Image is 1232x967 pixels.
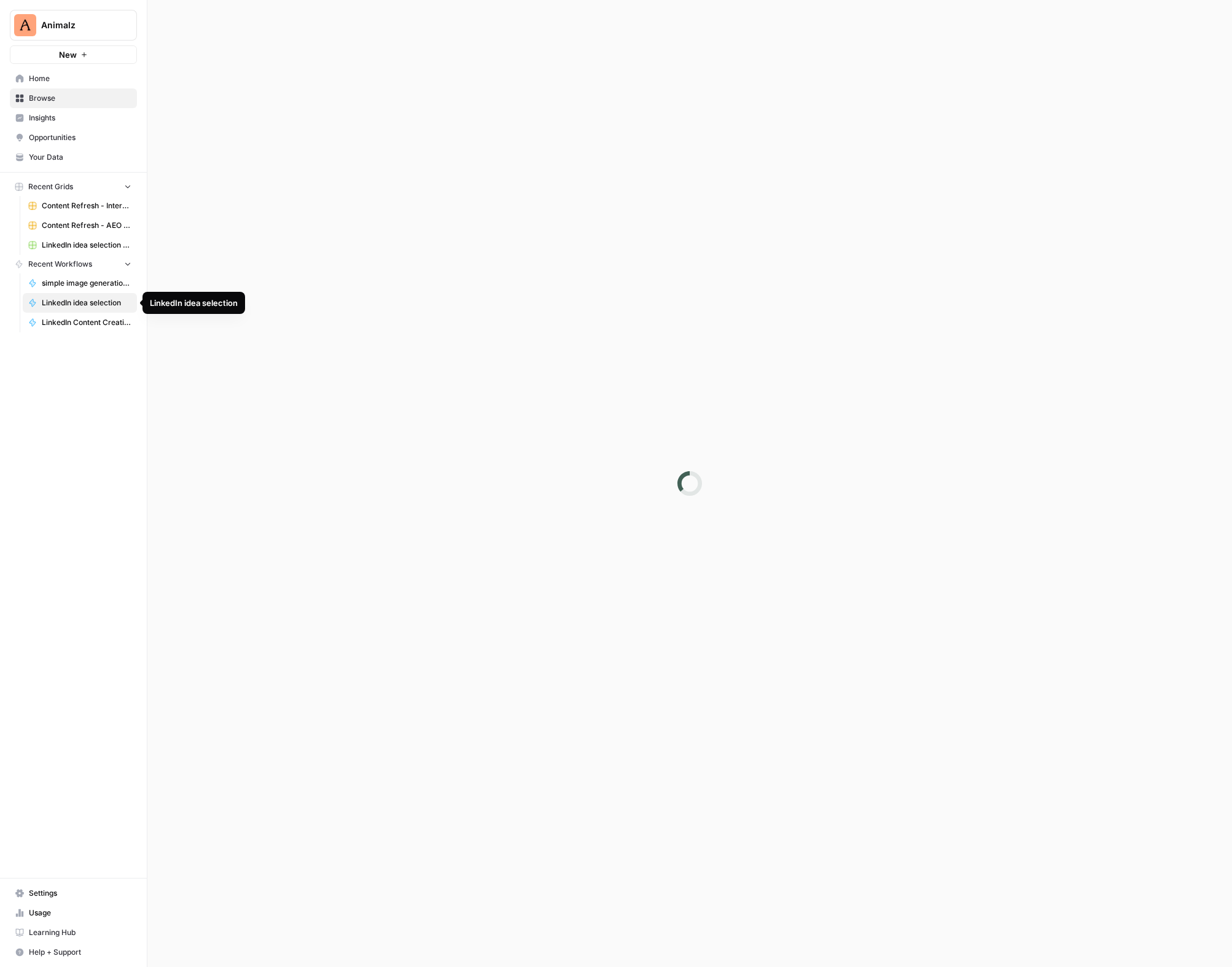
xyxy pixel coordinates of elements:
[29,132,131,143] span: Opportunities
[10,255,137,273] button: Recent Workflows
[10,178,137,196] button: Recent Grids
[14,14,36,36] img: Animalz Logo
[42,220,131,231] span: Content Refresh - AEO and Keyword improvements
[59,49,77,61] span: New
[42,278,131,289] span: simple image generation nano + gpt
[10,108,137,128] a: Insights
[29,112,131,123] span: Insights
[10,10,137,41] button: Workspace: Animalz
[41,19,115,31] span: Animalz
[10,923,137,942] a: Learning Hub
[10,147,137,167] a: Your Data
[10,942,137,962] button: Help + Support
[10,883,137,903] a: Settings
[28,259,92,270] span: Recent Workflows
[23,216,137,235] a: Content Refresh - AEO and Keyword improvements
[29,152,131,163] span: Your Data
[29,73,131,84] span: Home
[42,297,131,308] span: LinkedIn idea selection
[23,273,137,293] a: simple image generation nano + gpt
[10,88,137,108] a: Browse
[29,947,131,958] span: Help + Support
[29,888,131,899] span: Settings
[23,293,137,313] a: LinkedIn idea selection
[23,196,137,216] a: Content Refresh - Internal Links & Meta tags
[42,200,131,211] span: Content Refresh - Internal Links & Meta tags
[42,240,131,251] span: LinkedIn idea selection Grid
[29,907,131,918] span: Usage
[29,927,131,938] span: Learning Hub
[23,235,137,255] a: LinkedIn idea selection Grid
[29,93,131,104] span: Browse
[10,45,137,64] button: New
[23,313,137,332] a: LinkedIn Content Creation
[10,903,137,923] a: Usage
[10,128,137,147] a: Opportunities
[28,181,73,192] span: Recent Grids
[42,317,131,328] span: LinkedIn Content Creation
[10,69,137,88] a: Home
